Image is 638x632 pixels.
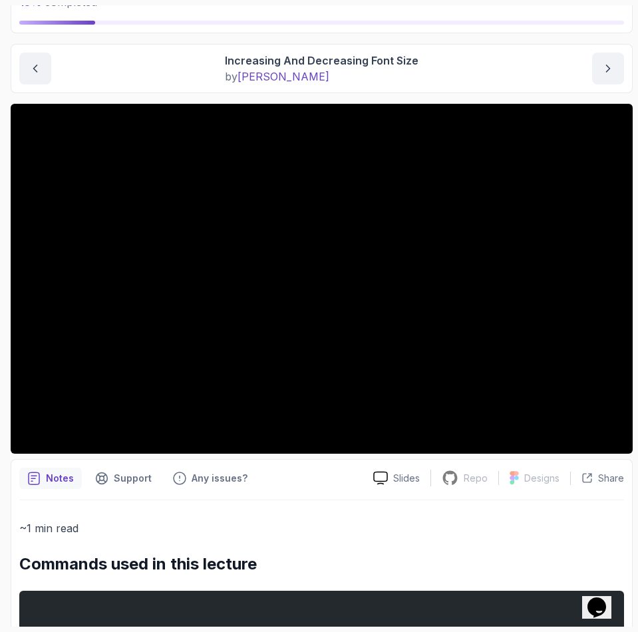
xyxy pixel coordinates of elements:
p: Repo [464,472,488,485]
a: Slides [363,471,430,485]
p: Designs [524,472,559,485]
iframe: To enrich screen reader interactions, please activate Accessibility in Grammarly extension settings [11,104,633,454]
h2: Commands used in this lecture [19,553,624,575]
button: notes button [19,468,82,489]
p: by [225,69,418,84]
iframe: To enrich screen reader interactions, please activate Accessibility in Grammarly extension settings [582,579,625,619]
p: Notes [46,472,74,485]
button: next content [592,53,624,84]
p: ~1 min read [19,519,624,538]
p: Increasing And Decreasing Font Size [225,53,418,69]
p: Slides [393,472,420,485]
button: Feedback button [165,468,255,489]
button: Support button [87,468,160,489]
p: Share [598,472,624,485]
span: [PERSON_NAME] [238,70,329,83]
button: previous content [19,53,51,84]
p: Support [114,472,152,485]
p: Any issues? [192,472,247,485]
button: Share [570,472,624,485]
